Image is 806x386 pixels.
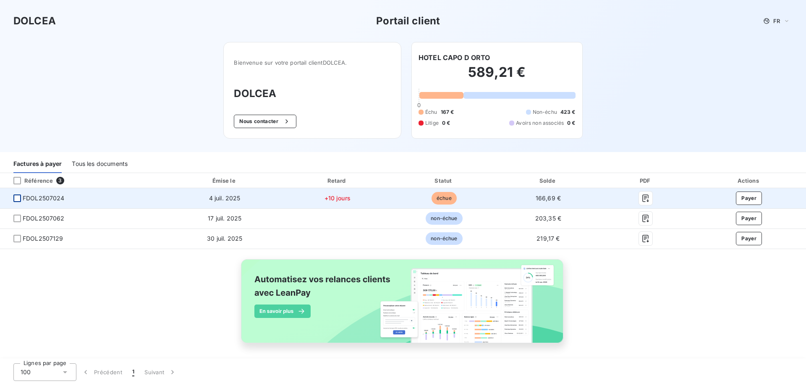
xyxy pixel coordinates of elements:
span: FDOL2507062 [23,214,65,223]
span: Bienvenue sur votre portail client DOLCEA . [234,59,391,66]
div: Référence [7,177,53,184]
button: 1 [127,363,139,381]
span: 0 [417,102,421,108]
h6: HOTEL CAPO D ORTO [419,53,490,63]
button: Nous contacter [234,115,296,128]
span: 0 € [567,119,575,127]
span: 203,35 € [535,215,561,222]
span: 219,17 € [536,235,560,242]
div: Retard [285,176,390,185]
div: Factures à payer [13,155,62,173]
span: Échu [425,108,437,116]
div: Statut [393,176,495,185]
span: échue [432,192,457,205]
button: Payer [736,192,762,205]
span: FDOL2507129 [23,234,63,243]
img: banner [233,254,573,357]
div: PDF [601,176,690,185]
span: 4 juil. 2025 [209,194,241,202]
span: +10 jours [324,194,351,202]
span: 17 juil. 2025 [208,215,241,222]
span: Non-échu [533,108,557,116]
div: Solde [498,176,598,185]
button: Suivant [139,363,182,381]
span: non-échue [426,232,462,245]
span: 100 [21,368,31,376]
span: non-échue [426,212,462,225]
button: Précédent [76,363,127,381]
span: 0 € [442,119,450,127]
h2: 589,21 € [419,64,576,89]
div: Tous les documents [72,155,128,173]
span: 30 juil. 2025 [207,235,242,242]
span: 423 € [560,108,576,116]
h3: DOLCEA [13,13,56,29]
div: Émise le [167,176,282,185]
span: Litige [425,119,439,127]
h3: DOLCEA [234,86,391,101]
span: 1 [132,368,134,376]
span: FR [773,18,780,24]
span: 3 [56,177,64,184]
span: Avoirs non associés [516,119,564,127]
span: FDOL2507024 [23,194,65,202]
span: 167 € [441,108,454,116]
div: Actions [693,176,804,185]
button: Payer [736,232,762,245]
span: 166,69 € [536,194,561,202]
button: Payer [736,212,762,225]
h3: Portail client [376,13,440,29]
